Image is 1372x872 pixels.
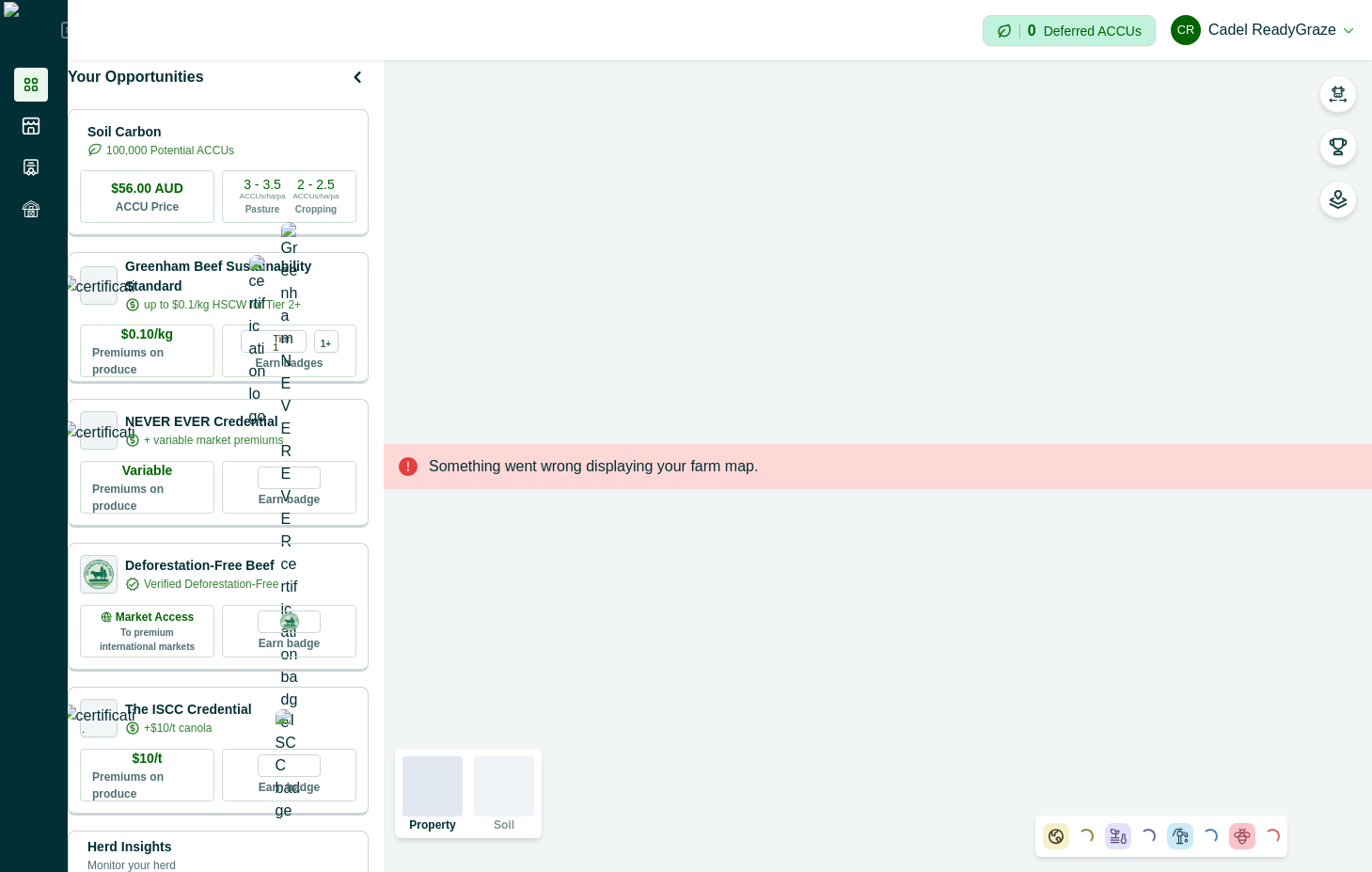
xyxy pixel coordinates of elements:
p: Greenham Beef Sustainability Standard [125,257,356,296]
p: Soil [494,819,514,831]
p: ACCUs/ha/pa [240,191,286,202]
p: Market Access [116,609,195,626]
p: Your Opportunities [68,66,204,88]
p: Earn badges [255,353,323,372]
p: $10/t [133,749,163,769]
div: more credentials avaialble [314,330,339,353]
p: + variable market premiums [144,432,283,449]
button: Cadel ReadyGrazeCadel ReadyGraze [1171,8,1353,53]
img: certification logo [61,705,137,733]
p: up to $0.1/kg HSCW for Tier 2+ [144,296,301,313]
p: Variable [122,461,173,481]
p: $0.10/kg [121,325,173,344]
p: Cropping [295,202,337,216]
p: Herd Insights [87,837,176,857]
img: certification logo [61,276,137,294]
p: ACCUs/ha/pa [293,191,339,202]
p: Soil Carbon [87,122,234,142]
img: certification logo [249,255,266,428]
p: 1+ [321,336,331,348]
p: Premiums on produce [92,481,202,515]
p: Tier 1 [274,331,298,352]
p: To premium international markets [92,626,202,654]
img: certification logo [81,557,117,593]
p: Earn badge [259,777,320,796]
img: Greenham NEVER EVER certification badge [281,222,298,734]
p: 100,000 Potential ACCUs [106,142,234,159]
p: +$10/t canola [144,720,212,737]
p: 0 [1028,24,1036,39]
p: Property [409,819,455,831]
p: Pasture [245,202,280,216]
p: 3 - 3.5 [244,178,281,191]
p: Premiums on produce [92,769,202,802]
p: Earn badge [259,633,320,652]
div: Something went wrong displaying your farm map. [384,444,1372,489]
img: certification logo [61,421,137,440]
p: Deforestation-Free Beef [125,556,278,576]
p: ACCU Price [116,198,179,215]
p: NEVER EVER Credential [125,412,283,432]
p: Deferred ACCUs [1044,24,1142,38]
img: ISCC badge [276,709,304,822]
p: 2 - 2.5 [297,178,335,191]
p: Verified Deforestation-Free [144,576,278,593]
p: $56.00 AUD [111,179,183,198]
img: Logo [4,2,61,58]
p: Premiums on produce [92,344,202,378]
p: Earn badge [259,489,320,508]
img: DFB badge [278,610,301,633]
p: The ISCC Credential [125,700,252,720]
